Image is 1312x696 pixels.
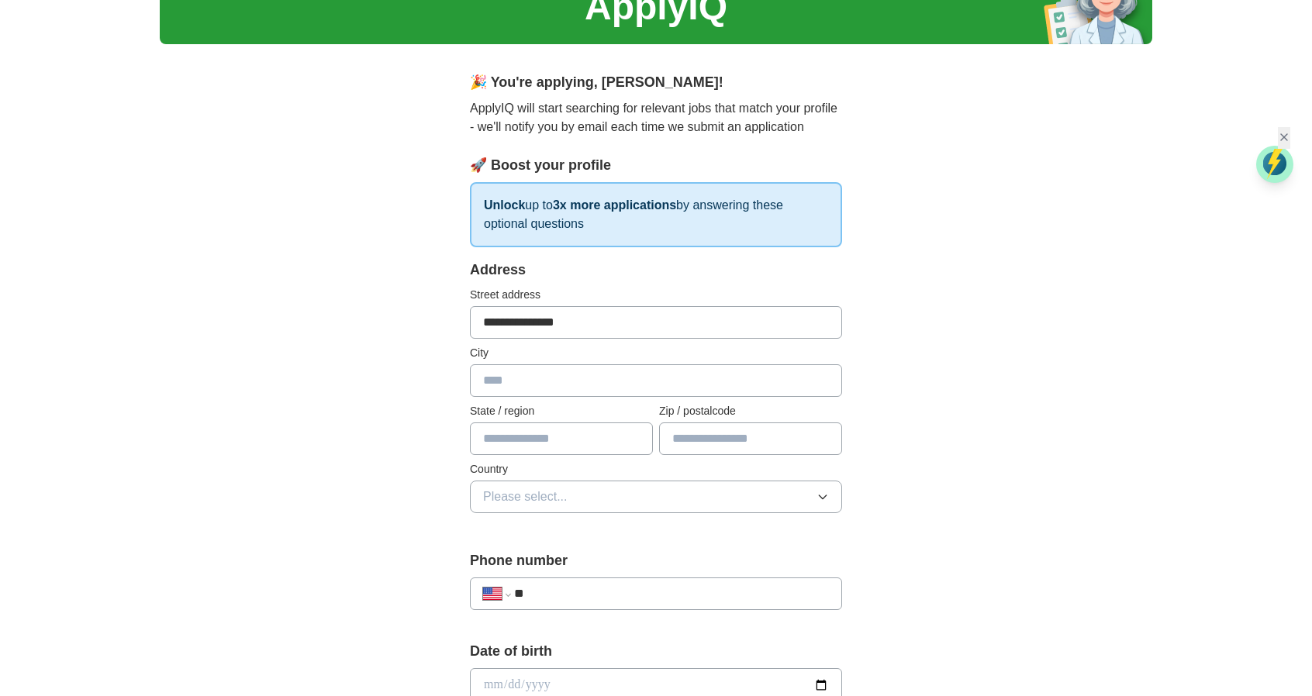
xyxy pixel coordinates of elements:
label: Street address [470,287,842,303]
button: Please select... [470,481,842,513]
label: Country [470,461,842,477]
label: Phone number [470,550,842,571]
label: State / region [470,403,653,419]
strong: 3x more applications [553,198,676,212]
strong: Unlock [484,198,525,212]
span: Please select... [483,488,568,506]
label: Date of birth [470,641,842,662]
label: Zip / postalcode [659,403,842,419]
label: City [470,345,842,361]
div: Address [470,260,842,281]
p: ApplyIQ will start searching for relevant jobs that match your profile - we'll notify you by emai... [470,99,842,136]
div: 🎉 You're applying , [PERSON_NAME] ! [470,72,842,93]
div: 🚀 Boost your profile [470,155,842,176]
p: up to by answering these optional questions [470,182,842,247]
